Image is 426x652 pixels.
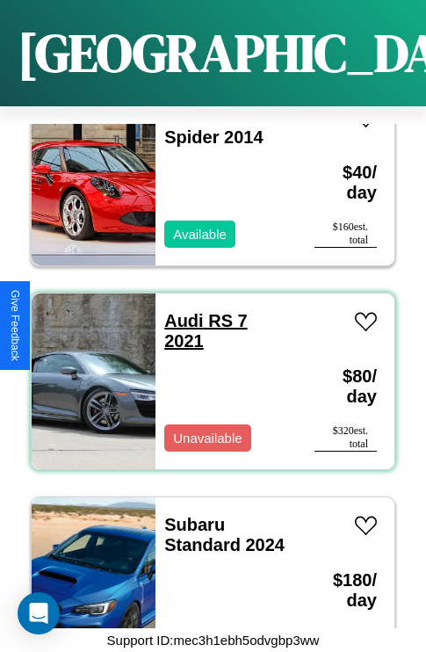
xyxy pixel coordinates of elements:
a: Audi RS 7 2021 [164,311,247,351]
div: Give Feedback [9,290,21,361]
div: $ 160 est. total [314,221,377,248]
h3: $ 40 / day [314,145,377,221]
div: Open Intercom Messenger [18,592,60,634]
h3: $ 80 / day [314,349,377,424]
p: Available [173,222,227,246]
p: Unavailable [173,426,242,450]
div: $ 320 est. total [314,424,377,452]
a: Subaru Standard 2024 [164,515,285,554]
p: Support ID: mec3h1ebh5odvgbp3ww [107,628,320,652]
h3: $ 180 / day [314,553,377,628]
a: Alfa Romeo Spider 2014 [164,107,263,147]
